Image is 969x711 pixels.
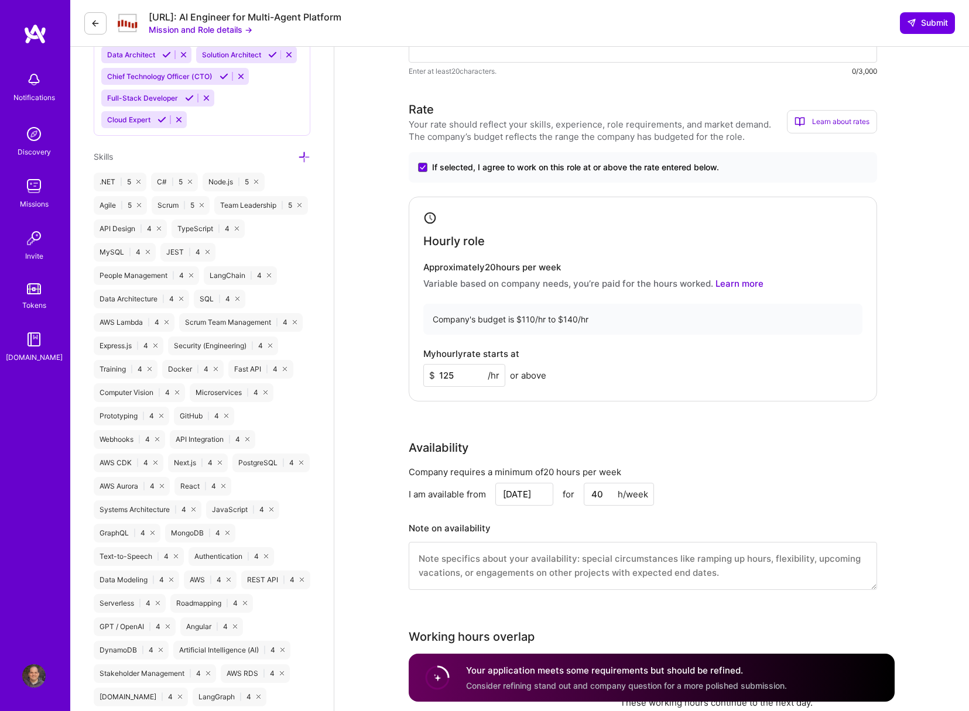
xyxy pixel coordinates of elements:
span: | [281,201,283,210]
i: icon SendLight [907,18,916,28]
div: Prototyping 4 [94,407,169,425]
i: icon Close [300,578,304,582]
span: Enter at least 20 characters. [409,65,497,77]
span: Chief Technology Officer (CTO) [107,72,213,81]
i: icon Close [235,226,239,231]
a: User Avatar [19,664,49,688]
span: | [183,201,186,210]
span: | [161,692,163,702]
i: icon Close [227,578,231,582]
div: To add a monthly rate, update availability to 40h/week [423,364,546,387]
span: | [246,388,249,397]
span: | [121,201,123,210]
span: | [263,645,266,655]
i: icon Close [146,250,150,254]
h4: Hourly role [423,234,485,248]
input: XX [584,483,654,506]
div: Discovery [18,146,51,158]
div: People Management 4 [94,266,199,285]
i: icon Close [245,437,249,441]
span: or above [510,369,546,382]
span: | [238,177,240,187]
i: icon Close [224,414,228,418]
span: | [189,248,191,257]
span: | [189,669,191,678]
div: Learn about rates [787,110,877,133]
span: | [129,248,131,257]
i: icon Close [235,297,239,301]
div: Stakeholder Management 4 [94,664,216,683]
i: icon Close [189,273,193,277]
i: icon Close [264,554,268,558]
span: | [239,692,242,702]
div: AWS 4 [184,571,237,589]
div: Your rate should reflect your skills, experience, role requirements, and market demand. The compa... [409,118,787,143]
div: [DOMAIN_NAME] 4 [94,688,188,706]
span: Submit [907,17,948,29]
div: AWS RDS 4 [221,664,290,683]
span: | [263,669,265,678]
i: icon Close [267,273,271,277]
div: Scrum 5 [152,196,210,215]
img: discovery [22,122,46,146]
i: Reject [179,50,188,59]
i: icon Close [153,461,157,465]
i: icon Close [179,297,183,301]
div: GraphQL 4 [94,524,160,542]
div: C# 5 [151,173,198,191]
h4: Approximately 20 hours per week [423,262,862,273]
div: Microservices 4 [190,383,273,402]
div: Rate [409,101,434,118]
div: JEST 4 [160,243,215,262]
span: | [172,271,174,280]
i: icon Close [254,180,258,184]
i: Accept [157,115,166,124]
i: icon Close [200,203,204,207]
img: Company Logo [116,13,139,33]
span: | [142,645,144,655]
i: icon Close [206,671,210,675]
i: icon BookOpen [795,116,805,127]
span: | [138,435,141,444]
i: Accept [185,94,194,102]
i: icon Close [137,203,141,207]
div: Team Leadership 5 [214,196,307,215]
span: | [197,365,199,374]
img: teamwork [22,174,46,198]
i: icon Close [221,484,225,488]
span: | [158,388,160,397]
div: SQL 4 [194,290,245,308]
i: icon Close [148,367,152,371]
span: | [139,599,141,608]
span: | [210,575,212,585]
i: icon Close [206,250,210,254]
div: h/week [618,488,648,500]
h4: My hourly rate starts at [423,349,519,359]
div: PostgreSQL 4 [232,454,309,472]
span: | [136,458,139,468]
div: DynamoDB 4 [94,641,169,660]
i: icon Close [243,601,247,605]
span: | [204,482,207,491]
span: | [133,528,136,538]
i: Accept [268,50,277,59]
button: Submit [900,12,955,33]
div: Working hours overlap [409,628,535,645]
div: I am available from [409,488,486,500]
span: | [282,458,285,468]
span: If selected, I agree to work on this role at or above the rate entered below. [432,162,719,173]
div: Systems Architecture 4 [94,500,201,519]
div: MongoDB 4 [165,524,235,542]
div: LangGraph 4 [193,688,266,706]
i: Reject [202,94,211,102]
div: Invite [25,250,43,262]
div: Availability [409,439,468,456]
i: icon Close [157,226,161,231]
img: Invite [22,226,46,250]
span: $ [429,369,435,382]
i: icon Close [268,344,272,348]
div: REST API 4 [241,571,310,589]
i: icon Close [293,320,297,324]
div: React 4 [174,477,231,496]
span: | [120,177,122,187]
